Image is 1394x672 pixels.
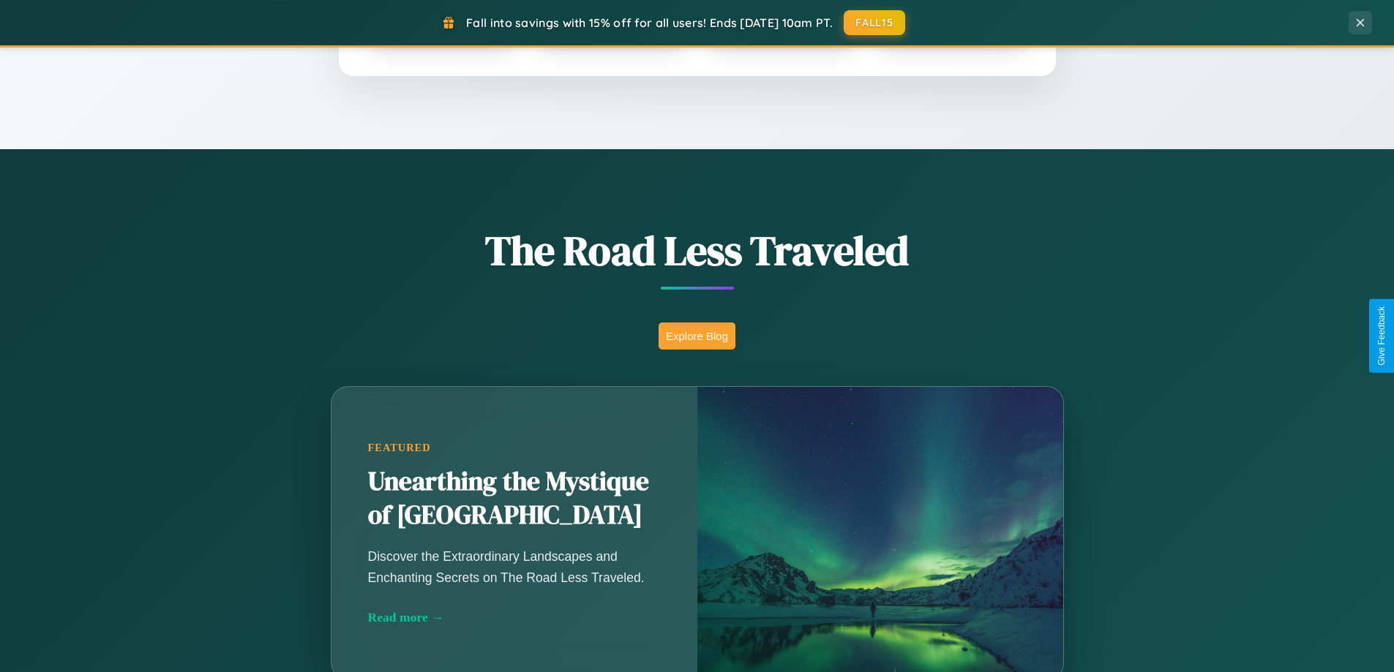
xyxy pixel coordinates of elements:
p: Discover the Extraordinary Landscapes and Enchanting Secrets on The Road Less Traveled. [368,546,661,587]
button: FALL15 [844,10,905,35]
button: Explore Blog [659,322,735,350]
h1: The Road Less Traveled [258,222,1136,279]
h2: Unearthing the Mystique of [GEOGRAPHIC_DATA] [368,465,661,532]
span: Fall into savings with 15% off for all users! Ends [DATE] 10am PT. [466,15,833,30]
div: Read more → [368,610,661,625]
div: Featured [368,442,661,454]
div: Give Feedback [1376,306,1387,366]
